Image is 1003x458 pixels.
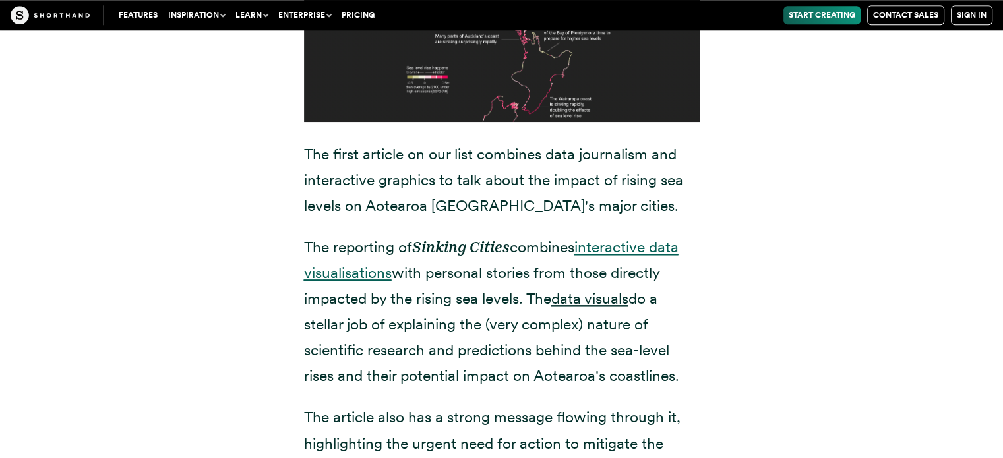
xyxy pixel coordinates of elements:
a: interactive data visualisations [304,238,679,282]
a: Start Creating [783,6,861,24]
em: Sinking Cities [412,238,510,256]
a: data visuals [551,289,628,308]
a: Sign in [951,5,992,25]
a: Pricing [336,6,380,24]
p: The reporting of combines with personal stories from those directly impacted by the rising sea le... [304,235,700,389]
p: The first article on our list combines data journalism and interactive graphics to talk about the... [304,142,700,219]
button: Enterprise [273,6,336,24]
button: Inspiration [163,6,230,24]
a: Features [113,6,163,24]
a: Contact Sales [867,5,944,25]
img: The Craft [11,6,90,24]
button: Learn [230,6,273,24]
